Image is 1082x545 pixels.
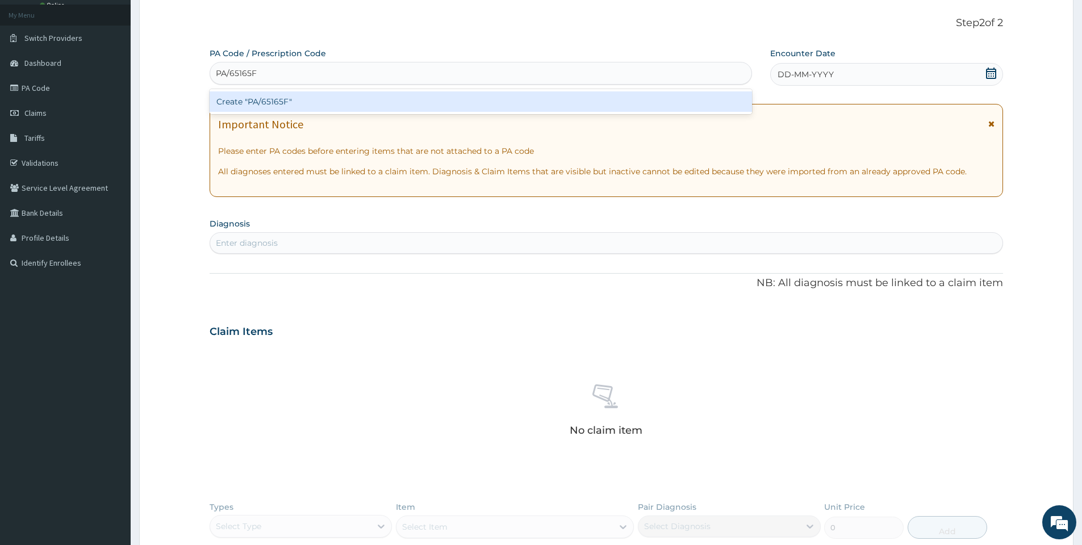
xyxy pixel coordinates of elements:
span: Dashboard [24,58,61,68]
span: Switch Providers [24,33,82,43]
label: PA Code / Prescription Code [210,48,326,59]
span: Tariffs [24,133,45,143]
p: Please enter PA codes before entering items that are not attached to a PA code [218,145,995,157]
h3: Claim Items [210,326,273,338]
p: Step 2 of 2 [210,17,1003,30]
span: DD-MM-YYYY [778,69,834,80]
span: Claims [24,108,47,118]
span: We're online! [66,143,157,258]
label: Encounter Date [770,48,835,59]
div: Create "PA/65165F" [210,91,752,112]
a: Online [40,1,67,9]
div: Minimize live chat window [186,6,214,33]
label: Diagnosis [210,218,250,229]
div: Enter diagnosis [216,237,278,249]
p: NB: All diagnosis must be linked to a claim item [210,276,1003,291]
img: d_794563401_company_1708531726252_794563401 [21,57,46,85]
textarea: Type your message and hit 'Enter' [6,310,216,350]
h1: Important Notice [218,118,303,131]
p: All diagnoses entered must be linked to a claim item. Diagnosis & Claim Items that are visible bu... [218,166,995,177]
div: Chat with us now [59,64,191,78]
p: No claim item [570,425,642,436]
